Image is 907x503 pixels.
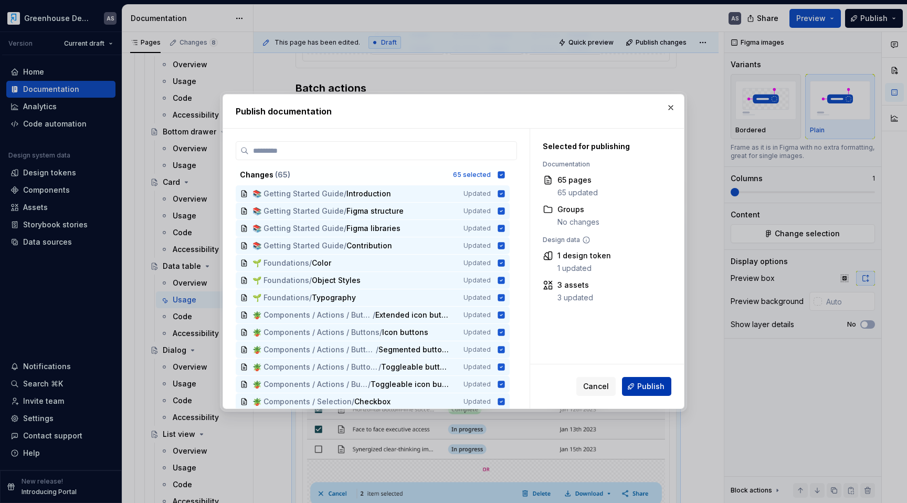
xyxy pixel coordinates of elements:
[252,379,368,390] span: 🪴 Components / Actions / Buttons
[463,380,491,389] span: Updated
[557,292,593,303] div: 3 updated
[252,396,352,407] span: 🪴 Components / Selection
[463,294,491,302] span: Updated
[463,207,491,215] span: Updated
[252,275,309,286] span: 🌱 Foundations
[312,258,333,268] span: Color
[368,379,371,390] span: /
[373,310,375,320] span: /
[381,362,449,372] span: Toggleable button
[252,292,309,303] span: 🌱 Foundations
[352,396,354,407] span: /
[378,344,449,355] span: Segmented buttons
[252,344,376,355] span: 🪴 Components / Actions / Buttons
[463,224,491,233] span: Updated
[557,217,599,227] div: No changes
[309,275,312,286] span: /
[309,292,312,303] span: /
[557,187,598,198] div: 65 updated
[236,105,671,118] h2: Publish documentation
[346,240,392,251] span: Contribution
[637,381,665,392] span: Publish
[557,250,611,261] div: 1 design token
[252,258,309,268] span: 🌱 Foundations
[252,240,344,251] span: 📚 Getting Started Guide
[344,223,346,234] span: /
[463,276,491,285] span: Updated
[344,206,346,216] span: /
[543,236,666,244] div: Design data
[252,327,379,338] span: 🪴 Components / Actions / Buttons
[344,240,346,251] span: /
[252,362,378,372] span: 🪴 Components / Actions / Buttons
[557,263,611,274] div: 1 updated
[375,310,449,320] span: Extended icon button
[312,292,356,303] span: Typography
[557,280,593,290] div: 3 assets
[463,190,491,198] span: Updated
[371,379,449,390] span: Toggleable icon button
[376,344,378,355] span: /
[379,327,382,338] span: /
[252,310,373,320] span: 🪴 Components / Actions / Buttons
[463,363,491,371] span: Updated
[378,362,381,372] span: /
[557,175,598,185] div: 65 pages
[309,258,312,268] span: /
[543,160,666,169] div: Documentation
[346,206,404,216] span: Figma structure
[252,188,344,199] span: 📚 Getting Started Guide
[463,259,491,267] span: Updated
[583,381,609,392] span: Cancel
[252,223,344,234] span: 📚 Getting Started Guide
[463,328,491,337] span: Updated
[240,170,447,180] div: Changes
[557,204,599,215] div: Groups
[252,206,344,216] span: 📚 Getting Started Guide
[344,188,346,199] span: /
[382,327,428,338] span: Icon buttons
[463,242,491,250] span: Updated
[622,377,671,396] button: Publish
[463,345,491,354] span: Updated
[543,141,666,152] div: Selected for publishing
[463,397,491,406] span: Updated
[576,377,616,396] button: Cancel
[346,188,391,199] span: Introduction
[453,171,491,179] div: 65 selected
[346,223,400,234] span: Figma libraries
[275,170,290,179] span: ( 65 )
[312,275,361,286] span: Object Styles
[354,396,391,407] span: Checkbox
[463,311,491,319] span: Updated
